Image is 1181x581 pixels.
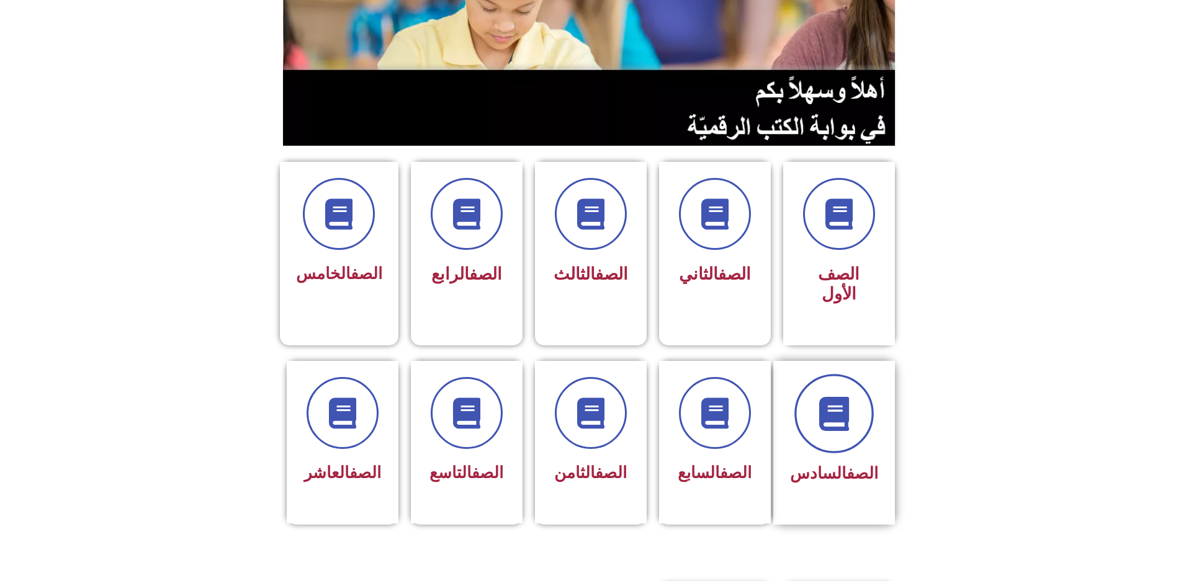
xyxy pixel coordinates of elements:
span: السابع [678,463,752,482]
span: الثامن [554,463,627,482]
span: السادس [790,464,878,482]
a: الصف [349,463,381,482]
a: الصف [720,463,752,482]
a: الصف [351,264,382,283]
span: الثالث [554,264,628,284]
span: العاشر [304,463,381,482]
span: الصف الأول [818,264,860,304]
a: الصف [595,264,628,284]
a: الصف [472,463,503,482]
span: التاسع [429,463,503,482]
a: الصف [595,463,627,482]
a: الصف [718,264,751,284]
a: الصف [469,264,502,284]
a: الصف [846,464,878,482]
span: الخامس [296,264,382,283]
span: الثاني [679,264,751,284]
span: الرابع [431,264,502,284]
